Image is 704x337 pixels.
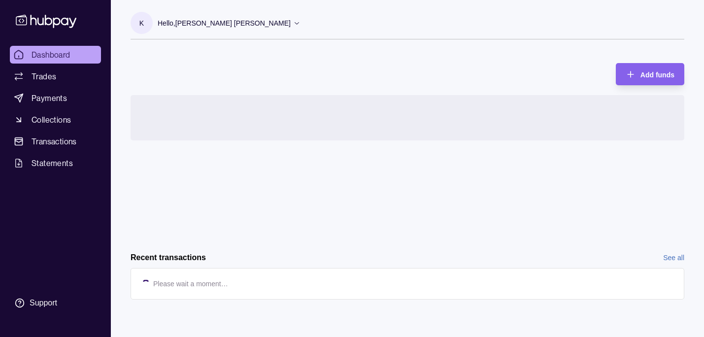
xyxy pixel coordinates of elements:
[10,89,101,107] a: Payments
[32,157,73,169] span: Statements
[10,67,101,85] a: Trades
[32,135,77,147] span: Transactions
[32,70,56,82] span: Trades
[32,92,67,104] span: Payments
[131,252,206,263] h2: Recent transactions
[10,154,101,172] a: Statements
[10,46,101,64] a: Dashboard
[640,71,674,79] span: Add funds
[30,298,57,308] div: Support
[616,63,684,85] button: Add funds
[663,252,684,263] a: See all
[10,293,101,313] a: Support
[32,114,71,126] span: Collections
[10,111,101,129] a: Collections
[158,18,291,29] p: Hello, [PERSON_NAME] [PERSON_NAME]
[153,278,228,289] p: Please wait a moment…
[139,18,144,29] p: K
[10,133,101,150] a: Transactions
[32,49,70,61] span: Dashboard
